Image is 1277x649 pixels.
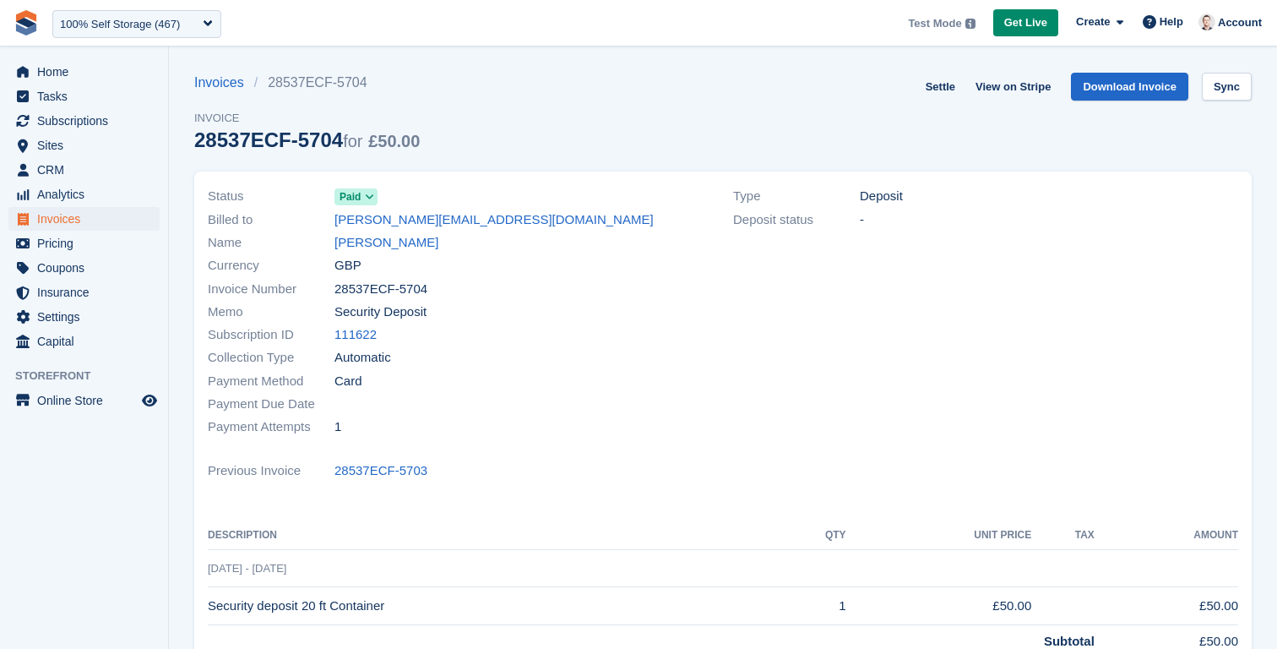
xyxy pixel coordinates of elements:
span: 1 [334,417,341,437]
a: menu [8,281,160,304]
span: Security Deposit [334,303,427,322]
a: Invoices [194,73,254,93]
nav: breadcrumbs [194,73,420,93]
span: GBP [334,256,361,275]
span: Name [208,233,334,253]
span: Invoice [194,110,420,127]
span: Previous Invoice [208,461,334,481]
span: Card [334,372,362,391]
a: menu [8,134,160,157]
a: Paid [334,187,378,206]
a: menu [8,256,160,280]
span: Online Store [37,389,139,412]
a: menu [8,109,160,133]
a: menu [8,60,160,84]
a: Settle [919,73,962,101]
span: Billed to [208,210,334,230]
span: Payment Due Date [208,395,334,414]
span: Account [1218,14,1262,31]
span: Currency [208,256,334,275]
span: Storefront [15,368,168,384]
div: 28537ECF-5704 [194,128,420,151]
span: Status [208,187,334,206]
span: - [860,210,864,230]
span: Help [1160,14,1183,30]
span: Home [37,60,139,84]
a: 28537ECF-5703 [334,461,427,481]
a: menu [8,389,160,412]
img: Jeff Knox [1198,14,1215,30]
a: menu [8,158,160,182]
th: Amount [1095,522,1238,549]
span: Subscription ID [208,325,334,345]
a: View on Stripe [969,73,1057,101]
span: Sites [37,134,139,157]
span: Create [1076,14,1110,30]
span: Tasks [37,85,139,108]
span: Type [733,187,860,206]
span: [DATE] - [DATE] [208,562,286,575]
span: Paid [340,189,361,205]
th: Unit Price [846,522,1032,549]
span: Capital [37,330,139,353]
a: Get Live [993,9,1058,37]
span: £50.00 [368,132,420,150]
span: Invoices [37,207,139,231]
a: Preview store [139,390,160,411]
span: for [343,132,362,150]
a: Sync [1202,73,1252,101]
span: CRM [37,158,139,182]
a: menu [8,330,160,353]
a: [PERSON_NAME][EMAIL_ADDRESS][DOMAIN_NAME] [334,210,654,230]
span: Pricing [37,232,139,255]
span: Analytics [37,183,139,206]
td: 1 [779,587,846,625]
td: £50.00 [1095,587,1238,625]
span: Invoice Number [208,280,334,299]
img: icon-info-grey-7440780725fd019a000dd9b08b2336e03edf1995a4989e88bcd33f0948082b44.svg [965,19,975,29]
span: Deposit [860,187,903,206]
span: Insurance [37,281,139,304]
span: Test Mode [908,15,961,32]
th: Description [208,522,779,549]
a: menu [8,305,160,329]
span: Coupons [37,256,139,280]
span: Deposit status [733,210,860,230]
span: Automatic [334,348,391,368]
th: Tax [1031,522,1095,549]
td: Security deposit 20 ft Container [208,587,779,625]
a: menu [8,183,160,206]
a: [PERSON_NAME] [334,233,438,253]
span: Settings [37,305,139,329]
img: stora-icon-8386f47178a22dfd0bd8f6a31ec36ba5ce8667c1dd55bd0f319d3a0aa187defe.svg [14,10,39,35]
a: menu [8,85,160,108]
span: Get Live [1004,14,1047,31]
td: £50.00 [846,587,1032,625]
span: Collection Type [208,348,334,368]
span: Payment Method [208,372,334,391]
span: 28537ECF-5704 [334,280,427,299]
a: Download Invoice [1071,73,1188,101]
span: Subscriptions [37,109,139,133]
strong: Subtotal [1044,634,1095,648]
div: 100% Self Storage (467) [60,16,180,33]
th: QTY [779,522,846,549]
span: Memo [208,303,334,322]
a: menu [8,232,160,255]
a: menu [8,207,160,231]
span: Payment Attempts [208,417,334,437]
a: 111622 [334,325,377,345]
